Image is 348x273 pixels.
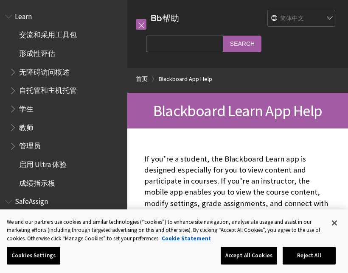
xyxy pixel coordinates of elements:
a: Bb帮助 [151,13,179,23]
div: We and our partners use cookies and similar technologies (“cookies”) to enhance site navigation, ... [7,218,324,243]
span: SafeAssign [15,195,48,206]
span: 无障碍访问概述 [19,65,70,76]
span: 教师 [19,120,34,132]
select: Site Language Selector [268,10,336,27]
span: Learn [15,9,32,21]
span: 学生 [19,102,34,113]
span: Blackboard Learn App Help [153,101,322,120]
strong: Bb [151,13,162,24]
span: 启用 Ultra 体验 [19,157,67,169]
a: Blackboard App Help [159,74,212,84]
button: Reject All [283,247,336,265]
span: 管理员 [19,139,41,150]
span: 成绩指示板 [19,176,55,187]
button: Close [325,214,344,232]
p: If you’re a student, the Blackboard Learn app is designed especially for you to view content and ... [144,153,331,220]
input: Search [223,36,261,52]
nav: Book outline for Blackboard SafeAssign [5,195,122,265]
button: Cookies Settings [7,247,60,265]
nav: Book outline for Blackboard Learn Help [5,9,122,190]
span: 自托管和主机托管 [19,84,77,95]
span: 交流和采用工具包 [19,28,77,39]
button: Accept All Cookies [221,247,277,265]
a: More information about your privacy, opens in a new tab [162,235,211,242]
span: 形成性评估 [19,46,55,58]
a: 首页 [136,74,148,84]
